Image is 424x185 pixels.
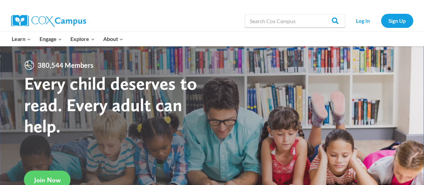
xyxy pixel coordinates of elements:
[8,32,128,46] nav: Primary Navigation
[245,14,345,28] input: Search Cox Campus
[11,15,86,27] img: Cox Campus
[381,14,413,28] a: Sign Up
[103,35,123,43] span: About
[35,60,96,71] span: 380,544 Members
[349,14,413,28] nav: Secondary Navigation
[12,35,31,43] span: Learn
[24,73,197,137] strong: Every child deserves to read. Every adult can help.
[40,35,62,43] span: Engage
[70,35,95,43] span: Explore
[349,14,378,28] a: Log In
[34,176,61,184] span: Join Now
